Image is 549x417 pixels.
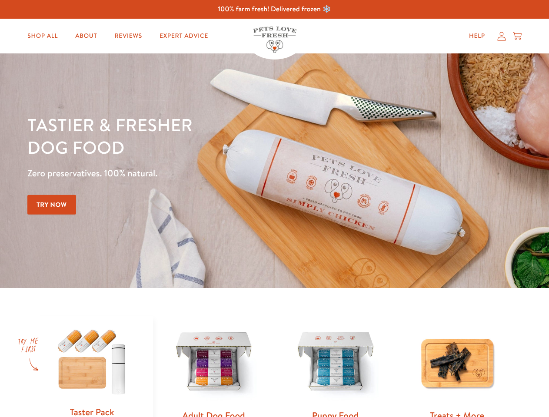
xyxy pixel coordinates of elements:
img: Pets Love Fresh [253,26,296,53]
a: Shop All [20,27,65,45]
a: Help [462,27,492,45]
a: About [68,27,104,45]
h1: Tastier & fresher dog food [27,113,357,159]
a: Try Now [27,195,76,215]
a: Reviews [107,27,149,45]
p: Zero preservatives. 100% natural. [27,165,357,181]
a: Expert Advice [153,27,215,45]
